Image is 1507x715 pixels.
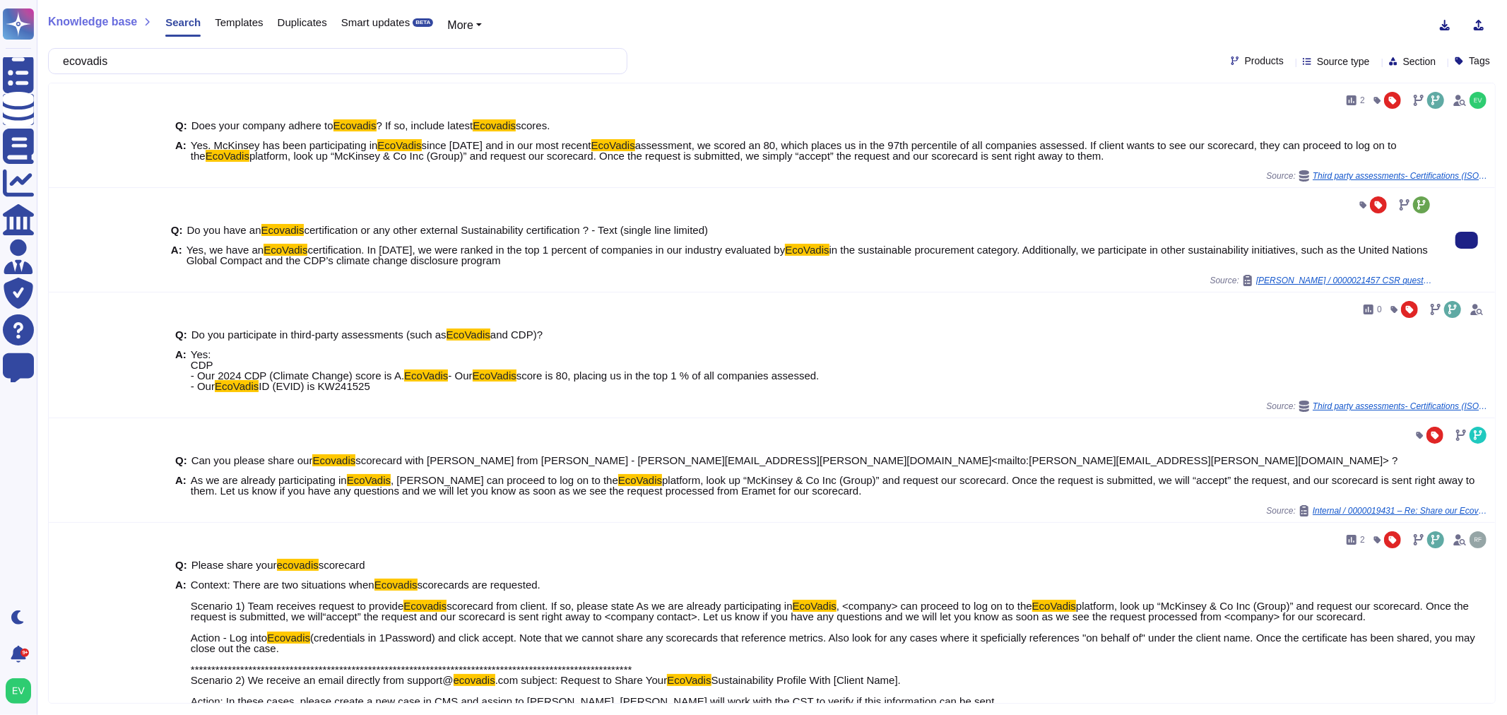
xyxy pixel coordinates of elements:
[312,454,355,466] mark: Ecovadis
[1313,507,1489,515] span: Internal / 0000019431 – Re: Share our Ecovadis scorecard
[191,559,277,571] span: Please share your
[187,244,1428,266] span: in the sustainable procurement category. Additionally, we participate in other sustainability ini...
[1470,531,1487,548] img: user
[793,600,837,612] mark: EcoVadis
[206,150,249,162] mark: EcoVadis
[191,600,1469,644] span: platform, look up “McKinsey & Co Inc (Group)” and request our scorecard. Once the request is subm...
[175,120,187,131] b: Q:
[259,380,370,392] span: ID (EVID) is KW241525
[1267,505,1489,516] span: Source:
[333,119,377,131] mark: Ecovadis
[447,19,473,31] span: More
[448,370,472,382] span: - Our
[403,600,447,612] mark: Ecovadis
[215,380,259,392] mark: EcoVadis
[413,18,433,27] div: BETA
[191,329,447,341] span: Do you participate in third-party assessments (such as
[495,674,667,686] span: .com subject: Request to Share Your
[175,475,187,496] b: A:
[1317,57,1370,66] span: Source type
[1267,401,1489,412] span: Source:
[249,150,1104,162] span: platform, look up “McKinsey & Co Inc (Group)” and request our scorecard. Once the request is subm...
[374,579,418,591] mark: Ecovadis
[422,139,591,151] span: since [DATE] and in our most recent
[304,224,708,236] span: certification or any other external Sustainability certification ? - Text (single line limited)
[1360,96,1365,105] span: 2
[171,244,182,266] b: A:
[48,16,137,28] span: Knowledge base
[191,474,1475,497] span: platform, look up “McKinsey & Co Inc (Group)” and request our scorecard. Once the request is subm...
[347,474,391,486] mark: EcoVadis
[264,244,307,256] mark: EcoVadis
[261,224,305,236] mark: Ecovadis
[391,474,618,486] span: , [PERSON_NAME] can proceed to log on to the
[447,329,490,341] mark: EcoVadis
[319,559,365,571] span: scorecard
[591,139,635,151] mark: EcoVadis
[447,600,792,612] span: scorecard from client. If so, please state As we are already participating in
[1403,57,1436,66] span: Section
[191,119,333,131] span: Does your company adhere to
[191,370,820,392] span: score is 80, placing us in the top 1 % of all companies assessed. - Our
[837,600,1032,612] span: , <company> can proceed to log on to the
[191,579,374,591] span: Context: There are two situations when
[447,17,482,34] button: More
[191,632,1475,686] span: (credentials in 1Password) and click accept. Note that we cannot share any scorecards that refere...
[377,119,473,131] span: ? If so, include latest
[1267,170,1489,182] span: Source:
[175,140,187,161] b: A:
[618,474,662,486] mark: EcoVadis
[1470,92,1487,109] img: user
[191,454,313,466] span: Can you please share our
[516,119,550,131] span: scores.
[20,649,29,657] div: 9+
[175,349,187,391] b: A:
[1313,172,1489,180] span: Third party assessments- Certifications (ISO 14001-Ecovadis- CPD)
[473,370,516,382] mark: EcoVadis
[175,329,187,340] b: Q:
[175,455,187,466] b: Q:
[454,674,495,686] mark: ecovadis
[1245,56,1284,66] span: Products
[3,675,41,707] button: user
[404,370,448,382] mark: EcoVadis
[473,119,516,131] mark: Ecovadis
[1377,305,1382,314] span: 0
[1032,600,1076,612] mark: EcoVadis
[187,244,264,256] span: Yes, we have an
[341,17,410,28] span: Smart updates
[267,632,310,644] mark: Ecovadis
[1313,402,1489,410] span: Third party assessments- Certifications (ISO 14001-Ecovadis- CPD)
[1360,536,1365,544] span: 2
[277,559,319,571] mark: ecovadis
[307,244,785,256] span: certification. In [DATE], we were ranked in the top 1 percent of companies in our industry evalua...
[667,674,711,686] mark: EcoVadis
[490,329,543,341] span: and CDP)?
[377,139,421,151] mark: EcoVadis
[191,474,347,486] span: As we are already participating in
[191,348,404,382] span: Yes: CDP - Our 2024 CDP (Climate Change) score is A.
[355,454,1397,466] span: scorecard with [PERSON_NAME] from [PERSON_NAME] - [PERSON_NAME][EMAIL_ADDRESS][PERSON_NAME][DOMAI...
[165,17,201,28] span: Search
[175,560,187,570] b: Q:
[215,17,263,28] span: Templates
[187,224,261,236] span: Do you have an
[171,225,183,235] b: Q:
[1469,56,1490,66] span: Tags
[56,49,613,73] input: Search a question or template...
[1210,275,1433,286] span: Source:
[191,139,378,151] span: Yes. McKinsey has been participating in
[278,17,327,28] span: Duplicates
[6,678,31,704] img: user
[785,244,829,256] mark: EcoVadis
[191,139,1397,162] span: assessment, we scored an 80, which places us in the 97th percentile of all companies assessed. If...
[1256,276,1433,285] span: [PERSON_NAME] / 0000021457 CSR questions for [PERSON_NAME] bidding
